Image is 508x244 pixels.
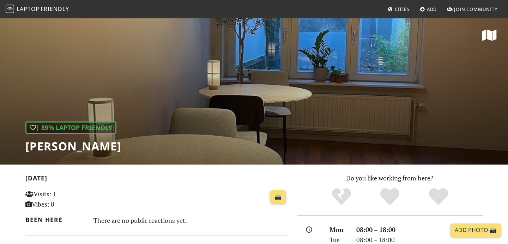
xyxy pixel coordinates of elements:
[25,216,85,224] h2: Been here
[17,5,40,13] span: Laptop
[6,5,14,13] img: LaptopFriendly
[25,121,116,134] div: | 89% Laptop Friendly
[93,215,289,226] div: There are no public reactions yet.
[417,3,440,16] a: Add
[6,3,69,16] a: LaptopFriendly LaptopFriendly
[395,6,410,12] span: Cities
[414,187,463,207] div: Definitely!
[385,3,412,16] a: Cities
[41,5,69,13] span: Friendly
[450,224,501,237] a: Add Photo 📸
[317,187,366,207] div: No
[427,6,437,12] span: Add
[297,173,483,183] p: Do you like working from here?
[25,139,121,153] h1: [PERSON_NAME]
[25,189,108,209] p: Visits: 1 Vibes: 0
[352,225,487,235] div: 08:00 – 18:00
[270,190,286,204] a: 📸
[25,174,289,185] h2: [DATE]
[365,187,414,207] div: Yes
[325,225,352,235] div: Mon
[454,6,497,12] span: Join Community
[444,3,500,16] a: Join Community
